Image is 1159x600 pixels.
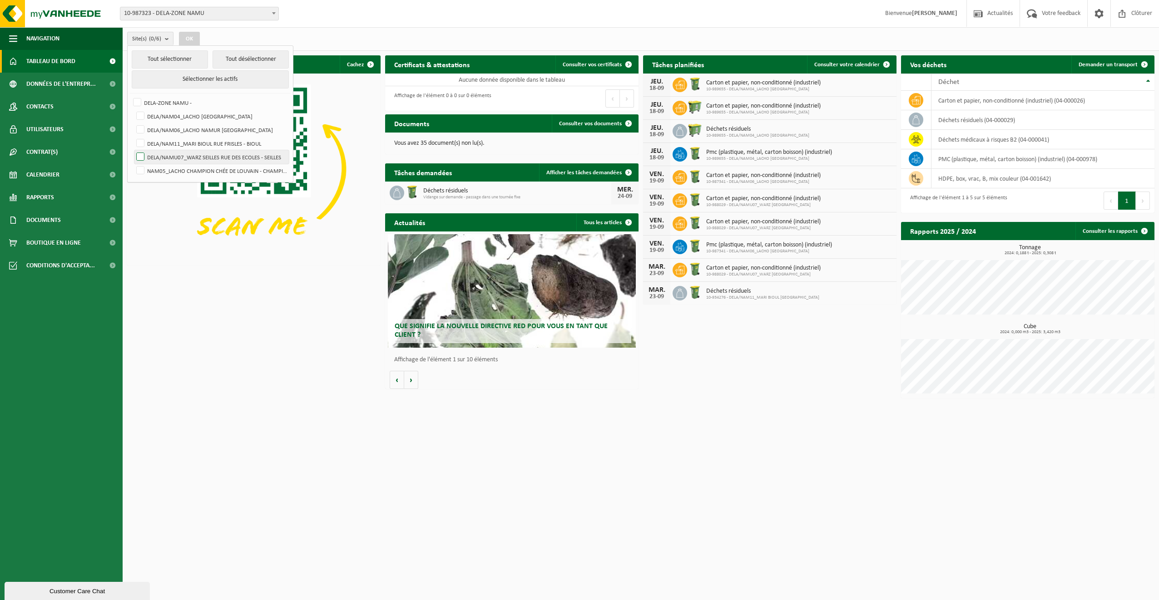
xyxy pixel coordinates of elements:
[26,73,96,95] span: Données de l'entrepr...
[404,184,420,200] img: WB-0240-HPE-GN-50
[648,194,666,201] div: VEN.
[26,231,81,254] span: Boutique en ligne
[706,149,832,156] span: Pmc (plastique, métal, carton boisson) (industriel)
[26,163,59,186] span: Calendrier
[648,263,666,270] div: MAR.
[901,55,956,73] h2: Vos déchets
[616,186,634,193] div: MER.
[385,114,438,132] h2: Documents
[134,123,289,137] label: DELA/NAM06_LACHO NAMUR [GEOGRAPHIC_DATA]
[1118,192,1136,210] button: 1
[423,187,611,195] span: Déchets résiduels
[931,149,1154,169] td: PMC (plastique, métal, carton boisson) (industriel) (04-000978)
[149,36,161,42] count: (0/6)
[706,272,821,277] span: 10-988029 - DELA/NAMU07_WARZ [GEOGRAPHIC_DATA]
[687,285,703,300] img: WB-0240-HPE-GN-50
[404,371,418,389] button: Volgende
[390,89,491,108] div: Affichage de l'élément 0 à 0 sur 0 éléments
[26,27,59,50] span: Navigation
[814,62,880,68] span: Consulter votre calendrier
[648,171,666,178] div: VEN.
[687,76,703,92] img: WB-0240-HPE-GN-50
[706,179,821,185] span: 10-987341 - DELA/NAM06_LACHO [GEOGRAPHIC_DATA]
[395,323,608,339] span: Que signifie la nouvelle directive RED pour vous en tant que client ?
[26,50,75,73] span: Tableau de bord
[26,209,61,231] span: Documents
[706,172,821,179] span: Carton et papier, non-conditionné (industriel)
[26,118,64,141] span: Utilisateurs
[555,55,638,74] a: Consulter vos certificats
[706,133,809,138] span: 10-989655 - DELA/NAM04_LACHO [GEOGRAPHIC_DATA]
[5,580,152,600] iframe: chat widget
[213,50,289,69] button: Tout désélectionner
[906,245,1154,256] h3: Tonnage
[706,195,821,202] span: Carton et papier, non-conditionné (industriel)
[648,178,666,184] div: 19-09
[1136,192,1150,210] button: Next
[706,226,821,231] span: 10-988029 - DELA/NAMU07_WARZ [GEOGRAPHIC_DATA]
[134,109,289,123] label: DELA/NAM04_LACHO [GEOGRAPHIC_DATA]
[423,195,611,200] span: Vidange sur demande - passage dans une tournée fixe
[706,202,821,208] span: 10-988029 - DELA/NAMU07_WARZ [GEOGRAPHIC_DATA]
[132,50,208,69] button: Tout sélectionner
[616,193,634,200] div: 24-09
[1079,62,1138,68] span: Demander un transport
[706,103,821,110] span: Carton et papier, non-conditionné (industriel)
[906,251,1154,256] span: 2024: 0,188 t - 2025: 0,308 t
[388,234,636,348] a: Que signifie la nouvelle directive RED pour vous en tant que client ?
[26,141,58,163] span: Contrat(s)
[906,191,1007,211] div: Affichage de l'élément 1 à 5 sur 5 éléments
[120,7,278,20] span: 10-987323 - DELA-ZONE NAMU
[134,164,289,177] label: NAM05_LACHO CHAMPION CHÉE DE LOUVAIN - CHAMPION
[706,295,819,300] span: 10-934276 - DELA/NAM11_MARI BIOUL [GEOGRAPHIC_DATA]
[559,121,622,127] span: Consulter vos documents
[340,55,380,74] button: Cachez
[648,294,666,300] div: 23-09
[648,85,666,92] div: 18-09
[706,79,821,87] span: Carton et papier, non-conditionné (industriel)
[706,87,821,92] span: 10-989655 - DELA/NAM04_LACHO [GEOGRAPHIC_DATA]
[347,62,364,68] span: Cachez
[546,170,622,176] span: Afficher les tâches demandées
[807,55,896,74] a: Consulter votre calendrier
[706,218,821,226] span: Carton et papier, non-conditionné (industriel)
[539,163,638,182] a: Afficher les tâches demandées
[605,89,620,108] button: Previous
[706,288,819,295] span: Déchets résiduels
[132,70,289,89] button: Sélectionner les actifs
[648,155,666,161] div: 18-09
[127,32,173,45] button: Site(s)(0/6)
[931,110,1154,130] td: déchets résiduels (04-000029)
[706,110,821,115] span: 10-989655 - DELA/NAM04_LACHO [GEOGRAPHIC_DATA]
[385,163,461,181] h2: Tâches demandées
[648,270,666,277] div: 23-09
[394,357,634,363] p: Affichage de l'élément 1 sur 10 éléments
[648,101,666,108] div: JEU.
[179,32,200,46] button: OK
[1071,55,1154,74] a: Demander un transport
[576,213,638,231] a: Tous les articles
[131,96,289,109] label: DELA-ZONE NAMU -
[26,186,54,209] span: Rapports
[385,213,434,231] h2: Actualités
[706,126,809,133] span: Déchets résiduels
[120,7,279,20] span: 10-987323 - DELA-ZONE NAMU
[706,265,821,272] span: Carton et papier, non-conditionné (industriel)
[134,137,289,150] label: DELA/NAM11_MARI BIOUL RUE FRISLES - BIOUL
[687,146,703,161] img: WB-0240-HPE-GN-50
[620,89,634,108] button: Next
[706,249,832,254] span: 10-987341 - DELA/NAM06_LACHO [GEOGRAPHIC_DATA]
[687,99,703,115] img: WB-0660-HPE-GN-50
[912,10,957,17] strong: [PERSON_NAME]
[132,32,161,46] span: Site(s)
[648,124,666,132] div: JEU.
[648,201,666,207] div: 19-09
[394,140,629,147] p: Vous avez 35 document(s) non lu(s).
[687,169,703,184] img: WB-0240-HPE-GN-50
[648,148,666,155] div: JEU.
[648,224,666,231] div: 19-09
[390,371,404,389] button: Vorige
[648,108,666,115] div: 18-09
[643,55,713,73] h2: Tâches planifiées
[648,78,666,85] div: JEU.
